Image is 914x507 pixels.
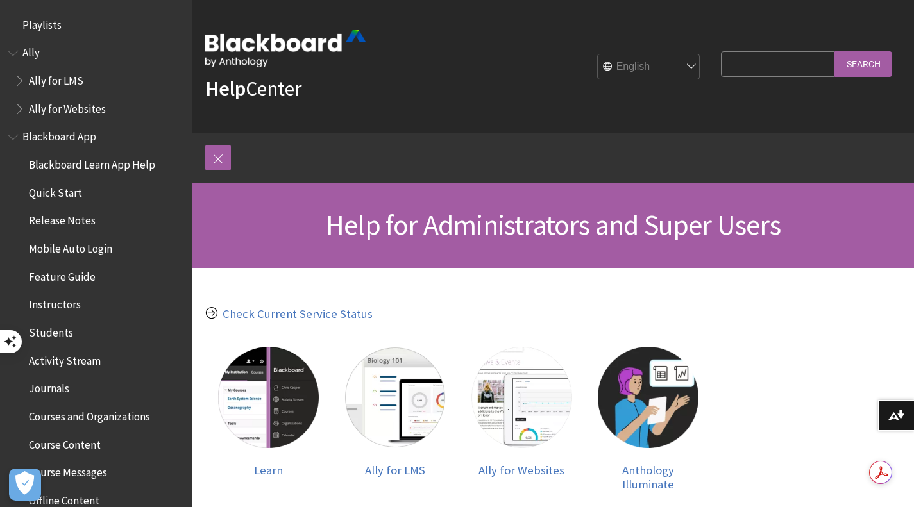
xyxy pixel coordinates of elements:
img: Ally for LMS [344,347,445,447]
span: Students [29,322,73,339]
span: Instructors [29,294,81,312]
button: Open Preferences [9,469,41,501]
span: Ally for LMS [365,463,425,478]
span: Ally for LMS [29,70,83,87]
span: Anthology Illuminate [622,463,674,492]
span: Ally [22,42,40,60]
span: Feature Guide [29,266,96,283]
span: Journals [29,378,69,395]
img: Learn [218,347,319,447]
span: Playlists [22,14,62,31]
span: Ally for Websites [478,463,564,478]
a: Learn Learn [218,347,319,491]
span: Activity Stream [29,350,101,367]
select: Site Language Selector [598,54,700,80]
img: Ally for Websites [471,347,572,447]
strong: Help [205,76,246,101]
span: Course Content [29,434,101,451]
span: Help for Administrators and Super Users [326,207,781,242]
span: Learn [254,463,283,478]
span: Quick Start [29,182,82,199]
img: Blackboard by Anthology [205,30,366,67]
a: HelpCenter [205,76,301,101]
input: Search [834,51,892,76]
span: Blackboard App [22,126,96,144]
span: Blackboard Learn App Help [29,154,155,171]
span: Courses and Organizations [29,406,150,423]
a: Ally for Websites Ally for Websites [471,347,572,491]
span: Release Notes [29,210,96,228]
a: Ally for LMS Ally for LMS [344,347,445,491]
span: Mobile Auto Login [29,238,112,255]
img: Anthology Illuminate [598,347,698,447]
span: Offline Content [29,490,99,507]
a: Anthology Illuminate Anthology Illuminate [598,347,698,491]
nav: Book outline for Playlists [8,14,185,36]
nav: Book outline for Anthology Ally Help [8,42,185,120]
span: Course Messages [29,462,107,479]
a: Check Current Service Status [223,306,373,322]
span: Ally for Websites [29,98,106,115]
